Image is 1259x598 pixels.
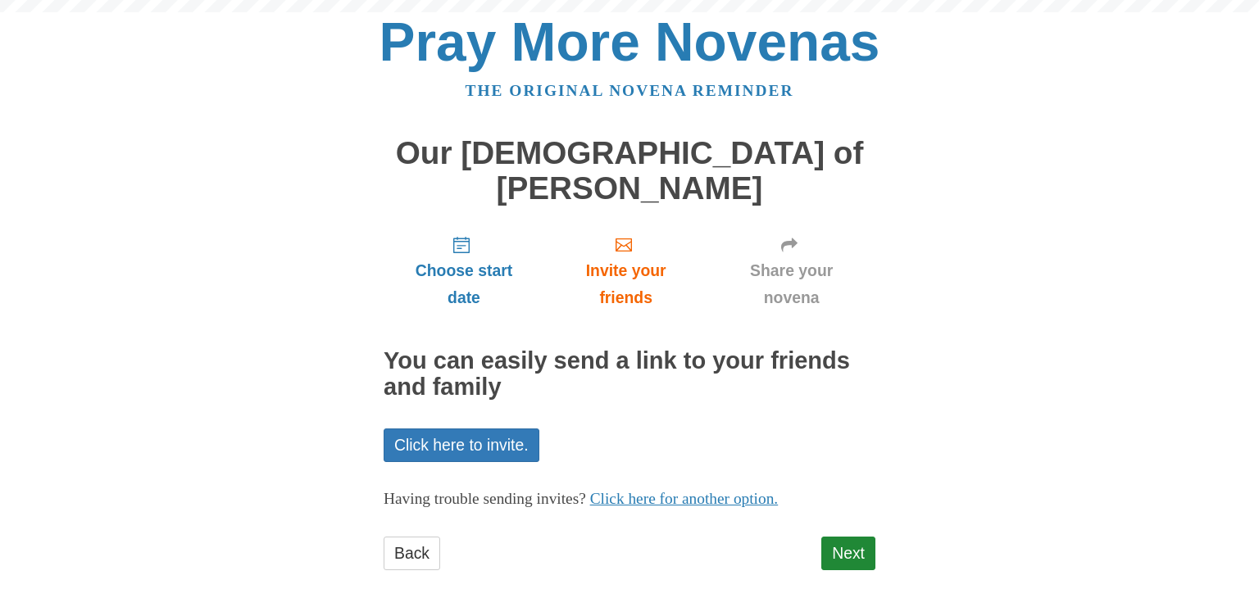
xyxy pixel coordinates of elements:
[724,257,859,311] span: Share your novena
[561,257,691,311] span: Invite your friends
[384,136,875,206] h1: Our [DEMOGRAPHIC_DATA] of [PERSON_NAME]
[707,222,875,319] a: Share your novena
[384,490,586,507] span: Having trouble sending invites?
[384,537,440,570] a: Back
[466,82,794,99] a: The original novena reminder
[821,537,875,570] a: Next
[590,490,779,507] a: Click here for another option.
[384,348,875,401] h2: You can easily send a link to your friends and family
[384,222,544,319] a: Choose start date
[380,11,880,72] a: Pray More Novenas
[544,222,707,319] a: Invite your friends
[384,428,539,462] a: Click here to invite.
[400,257,528,311] span: Choose start date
